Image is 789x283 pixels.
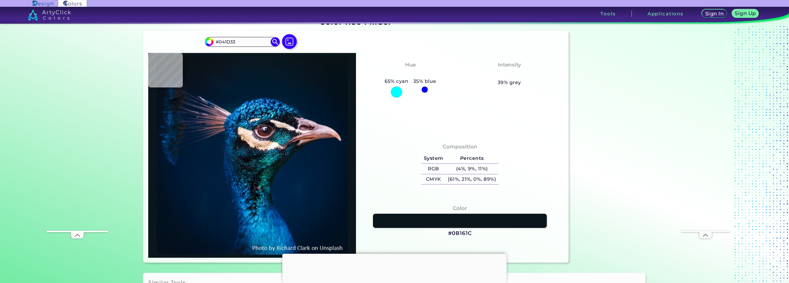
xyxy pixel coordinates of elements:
[421,164,445,174] h5: RGB
[703,10,726,18] a: Sign In
[28,9,71,20] img: logo_artyclick_colors_white.svg
[151,56,353,255] img: img_pavlin.jpg
[421,153,445,164] h5: System
[443,142,477,151] h4: Composition
[411,77,439,85] h5: 35% blue
[421,174,445,184] h5: CMYK
[271,37,280,46] img: icon search
[498,79,521,87] h5: 39% grey
[706,11,723,16] h5: Sign In
[446,153,498,164] h5: Percents
[681,46,730,231] iframe: Advertisement
[446,164,498,174] h5: (4%, 9%, 11%)
[453,204,467,213] h4: Color
[446,174,498,184] h5: (61%, 21%, 0%, 89%)
[498,60,521,69] h4: Intensity
[282,254,507,281] iframe: Advertisement
[390,70,431,78] h3: Bluish Cyan
[736,11,755,16] h5: Sign Up
[382,77,411,85] h5: 65% cyan
[648,11,684,16] h3: Applications
[282,34,297,49] img: icon picture
[571,16,648,265] iframe: Advertisement
[733,10,758,18] a: Sign Up
[214,38,271,46] input: type color..
[448,230,472,237] h3: #0B161C
[405,60,416,69] h4: Hue
[495,70,524,78] h3: Medium
[47,46,108,231] iframe: Advertisement
[600,11,615,16] h3: Tools
[33,1,53,6] img: ArtyClick Design logo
